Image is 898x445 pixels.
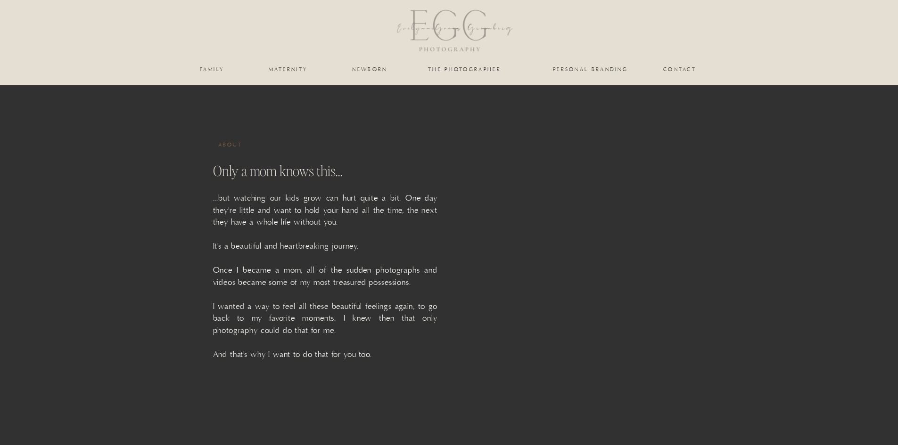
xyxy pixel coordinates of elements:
[663,66,697,72] a: Contact
[213,162,391,182] h2: Only a mom knows this...
[351,66,389,72] a: newborn
[213,193,437,314] p: ...but watching our kids grow can hurt quite a bit. One day they're little and want to hold your ...
[193,66,231,72] a: family
[552,66,629,72] a: personal branding
[269,66,307,72] a: maternity
[218,142,264,149] h1: About
[418,66,512,72] a: the photographer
